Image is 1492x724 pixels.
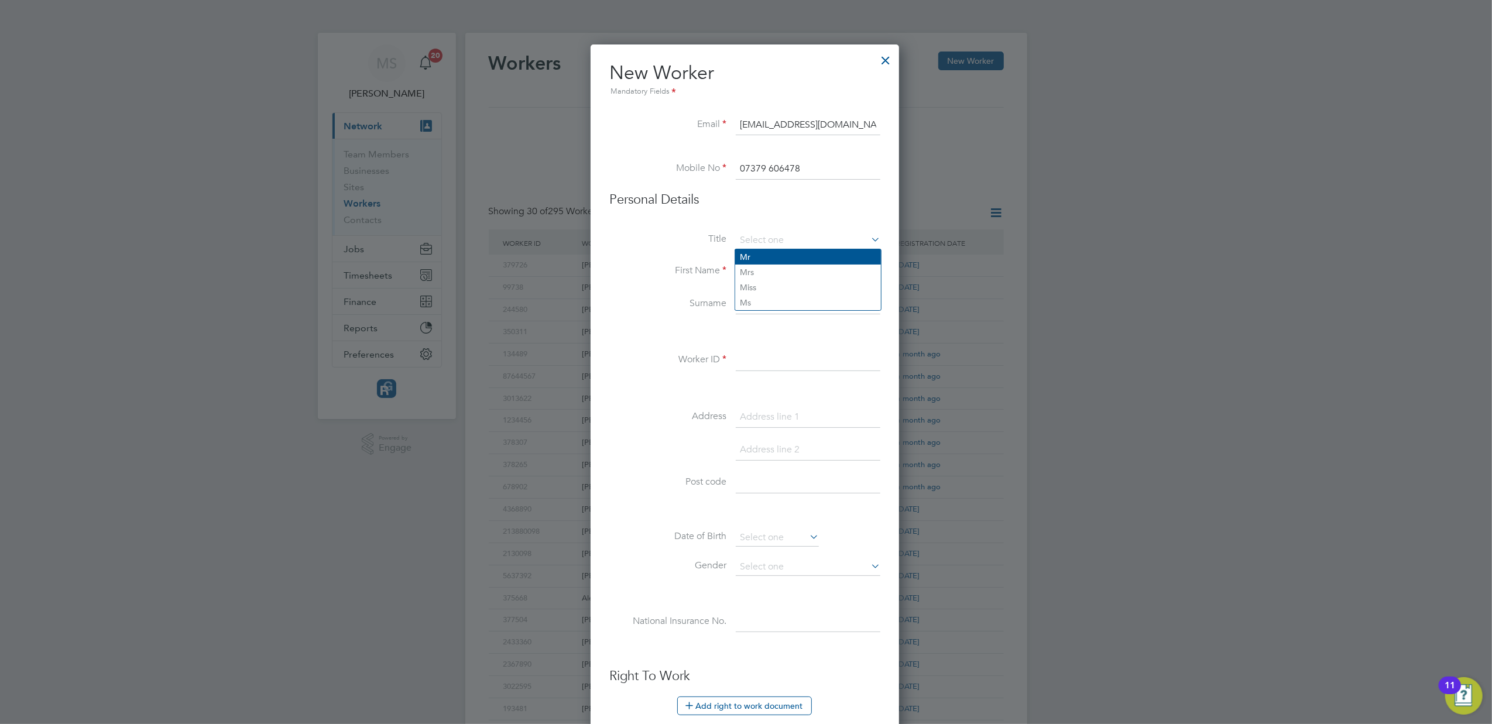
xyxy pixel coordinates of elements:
[609,668,880,685] h3: Right To Work
[735,295,881,310] li: Ms
[609,162,726,174] label: Mobile No
[735,265,881,280] li: Mrs
[609,615,726,627] label: National Insurance No.
[609,530,726,543] label: Date of Birth
[609,560,726,572] label: Gender
[609,191,880,208] h3: Personal Details
[609,233,726,245] label: Title
[609,410,726,423] label: Address
[736,529,819,547] input: Select one
[609,85,880,98] div: Mandatory Fields
[736,232,880,249] input: Select one
[736,407,880,428] input: Address line 1
[609,354,726,366] label: Worker ID
[609,265,726,277] label: First Name
[609,61,880,98] h2: New Worker
[736,440,880,461] input: Address line 2
[609,297,726,310] label: Surname
[677,696,812,715] button: Add right to work document
[735,280,881,295] li: Miss
[736,558,880,576] input: Select one
[609,476,726,488] label: Post code
[609,118,726,131] label: Email
[1445,685,1455,701] div: 11
[1445,677,1483,715] button: Open Resource Center, 11 new notifications
[735,249,881,265] li: Mr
